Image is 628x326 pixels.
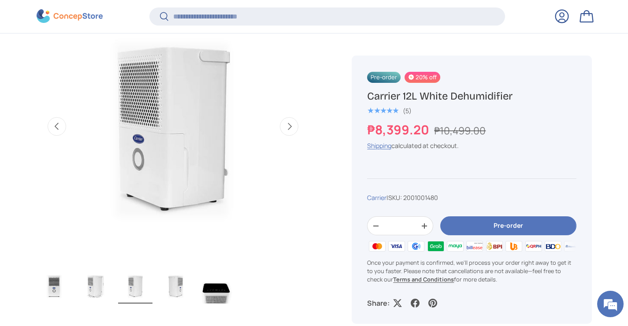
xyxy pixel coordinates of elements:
[78,268,112,304] img: carrier-dehumidifier-12-liter-left-side-with-dimensions-view-concepstore
[118,268,152,304] img: carrier-dehumidifier-12-liter-left-side-view-concepstore
[367,240,386,253] img: master
[367,107,398,115] span: ★★★★★
[367,72,401,83] span: Pre-order
[563,240,582,253] img: metrobank
[485,240,504,253] img: bpi
[367,194,386,202] a: Carrier
[367,141,576,150] div: calculated at checkout.
[367,259,576,284] p: Once your payment is confirmed, we'll process your order right away to get it to you faster. Plea...
[440,217,576,236] button: Pre-order
[446,240,465,253] img: maya
[129,256,160,268] em: Submit
[543,240,563,253] img: bdo
[406,240,426,253] img: gcash
[37,268,71,304] img: carrier-dehumidifier-12-liter-full-view-concepstore
[367,107,398,115] div: 5.0 out of 5.0 stars
[19,104,154,193] span: We are offline. Please leave us a message.
[367,141,391,150] a: Shipping
[434,124,486,137] s: ₱10,499.00
[4,226,168,256] textarea: Type your message and click 'Submit'
[426,240,445,253] img: grabpay
[393,275,454,283] a: Terms and Conditions
[386,194,438,202] span: |
[524,240,543,253] img: qrph
[403,107,412,114] div: (5)
[367,121,431,138] strong: ₱8,399.20
[37,10,103,23] img: ConcepStore
[367,298,390,308] p: Share:
[367,89,576,103] h1: Carrier 12L White Dehumidifier
[199,268,234,304] img: carrier-dehumidifier-12-liter-top-with-buttons-view-concepstore
[465,240,484,253] img: billease
[145,4,166,26] div: Minimize live chat window
[504,240,524,253] img: ubp
[159,268,193,304] img: carrier-dehumidifier-12-liter-right-side-view-concepstore
[367,105,412,115] a: 5.0 out of 5.0 stars (5)
[46,49,148,61] div: Leave a message
[388,194,402,202] span: SKU:
[387,240,406,253] img: visa
[405,72,440,83] span: 20% off
[403,194,438,202] span: 2001001480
